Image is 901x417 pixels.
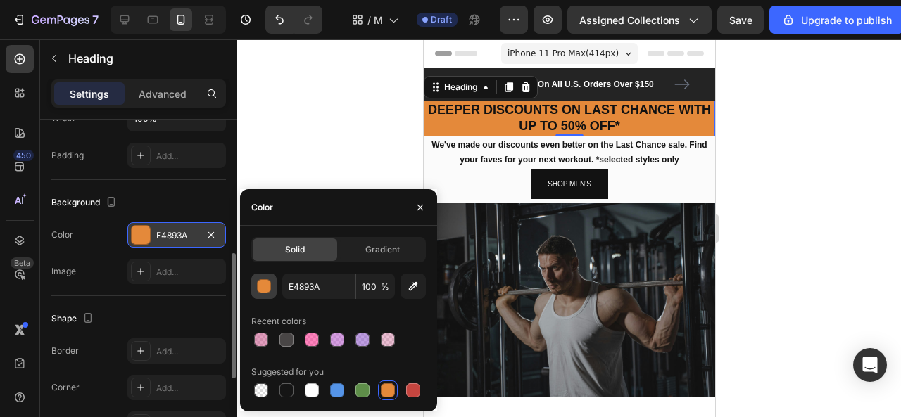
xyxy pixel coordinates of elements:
span: % [381,281,389,293]
div: Border [51,345,79,357]
div: Color [51,229,73,241]
div: 450 [13,150,34,161]
p: 7 [92,11,99,28]
input: Eg: FFFFFF [282,274,355,299]
p: Advanced [139,86,187,101]
div: Upgrade to publish [781,13,892,27]
div: Padding [51,149,84,162]
div: Shape [51,309,96,328]
span: Draft [431,13,452,26]
button: <p>SHOP MEN'S</p> [107,130,184,160]
p: Settings [70,86,109,101]
div: Recent colors [251,315,306,328]
div: Rich Text Editor. Editing area: main [124,139,168,151]
iframe: Design area [424,39,715,417]
div: Add... [156,150,222,162]
div: Add... [156,345,222,358]
button: 7 [6,6,105,34]
p: We've made our discounts even better on the Last Chance sale. Find your faves for your next worko... [1,98,290,129]
div: Color [251,201,273,214]
div: Background [51,193,120,212]
div: Suggested for you [251,366,324,378]
div: Undo/Redo [265,6,322,34]
div: Image [51,265,76,278]
span: Assigned Collections [579,13,680,27]
div: Add... [156,266,222,278]
button: Save [717,6,764,34]
p: Heading [68,50,220,67]
div: Add... [156,382,222,394]
div: Corner [51,381,80,394]
div: E4893A [156,229,197,242]
div: Heading [18,41,56,54]
strong: DEEPER DISCOUNTS ON LAST CHANCE WITH UP TO 50% OFF* [4,63,287,94]
p: ⁠⁠⁠⁠⁠⁠⁠ [1,63,290,96]
button: Assigned Collections [567,6,712,34]
p: 60-DAY FREE RETURNS [272,39,529,51]
p: SHOP MEN'S [124,139,168,151]
span: Save [729,14,752,26]
span: MEN 2 [374,13,383,27]
div: Open Intercom Messenger [853,348,887,382]
button: Carousel Next Arrow [247,34,270,56]
span: Gradient [365,243,400,256]
span: Solid [285,243,305,256]
div: Beta [11,257,34,269]
span: / [367,13,371,27]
